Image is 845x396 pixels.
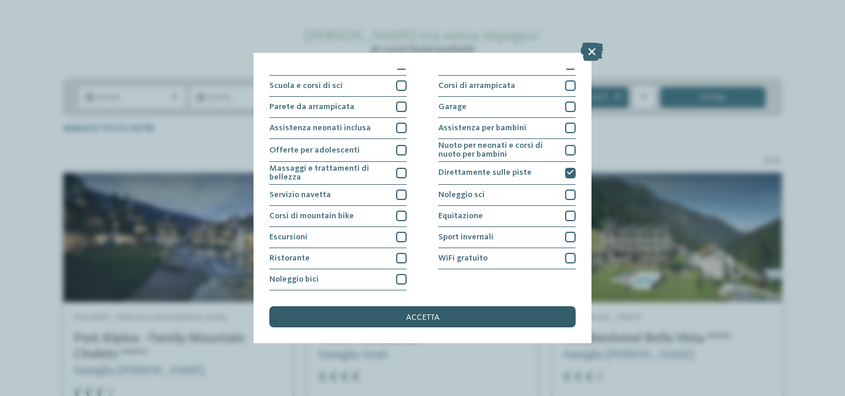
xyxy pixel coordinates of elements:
[438,254,488,262] span: WiFi gratuito
[269,103,354,111] span: Parete da arrampicata
[438,82,515,90] span: Corsi di arrampicata
[438,168,532,177] span: Direttamente sulle piste
[269,124,371,132] span: Assistenza neonati inclusa
[269,275,319,283] span: Noleggio bici
[438,233,494,241] span: Sport invernali
[269,146,360,154] span: Offerte per adolescenti
[269,254,310,262] span: Ristorante
[269,191,331,199] span: Servizio navetta
[438,212,483,220] span: Equitazione
[438,124,526,132] span: Assistenza per bambini
[406,313,440,321] span: accetta
[269,164,388,181] span: Massaggi e trattamenti di bellezza
[438,103,467,111] span: Garage
[269,212,354,220] span: Corsi di mountain bike
[438,141,557,158] span: Nuoto per neonati e corsi di nuoto per bambini
[269,82,343,90] span: Scuola e corsi di sci
[269,233,307,241] span: Escursioni
[438,191,485,199] span: Noleggio sci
